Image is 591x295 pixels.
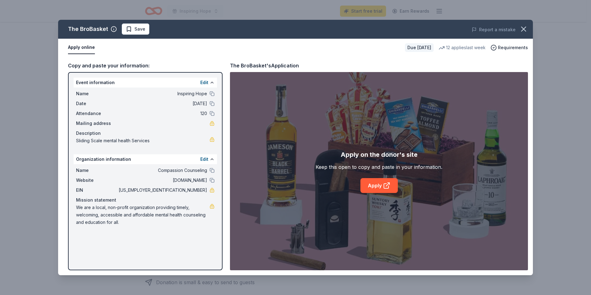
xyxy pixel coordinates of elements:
span: [US_EMPLOYER_IDENTIFICATION_NUMBER] [117,186,207,194]
span: Sliding Scale mental health Services [76,137,210,144]
span: We are a local, non-profit organization providing timely, welcoming, accessible and affordable me... [76,204,210,226]
div: Description [76,130,215,137]
div: Copy and paste your information: [68,62,223,70]
div: The BroBasket [68,24,108,34]
span: Save [134,25,145,33]
button: Edit [200,156,208,163]
span: Compassion Counseling [117,167,207,174]
button: Edit [200,79,208,86]
div: 12 applies last week [439,44,486,51]
span: [DOMAIN_NAME] [117,177,207,184]
span: [DATE] [117,100,207,107]
span: Name [76,90,117,97]
button: Requirements [491,44,528,51]
div: Due [DATE] [405,43,434,52]
div: Keep this open to copy and paste in your information. [316,163,442,171]
div: Mission statement [76,196,215,204]
span: Mailing address [76,120,117,127]
span: Attendance [76,110,117,117]
span: EIN [76,186,117,194]
div: Organization information [74,154,217,164]
div: Apply on the donor's site [341,150,418,160]
button: Save [122,24,149,35]
span: Requirements [498,44,528,51]
a: Apply [360,178,398,193]
button: Report a mistake [472,26,516,33]
span: Name [76,167,117,174]
div: Event information [74,78,217,88]
div: The BroBasket's Application [230,62,299,70]
span: Date [76,100,117,107]
span: 120 [117,110,207,117]
span: Inspiring Hope [117,90,207,97]
span: Website [76,177,117,184]
button: Apply online [68,41,95,54]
